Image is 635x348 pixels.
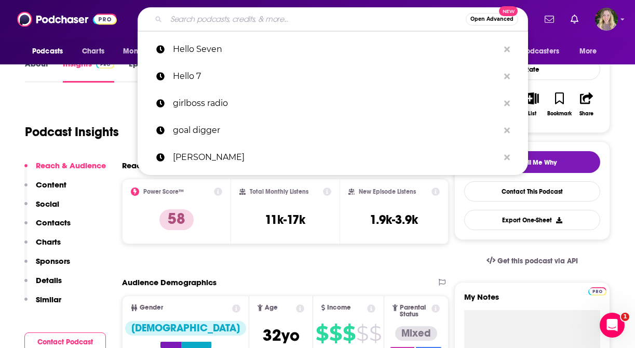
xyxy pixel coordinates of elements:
[595,8,618,31] span: Logged in as lauren19365
[24,256,70,275] button: Sponsors
[143,188,184,195] h2: Power Score™
[499,6,518,16] span: New
[588,287,606,296] img: Podchaser Pro
[509,44,559,59] span: For Podcasters
[359,188,416,195] h2: New Episode Listens
[122,160,146,170] h2: Reach
[369,325,381,342] span: $
[464,292,600,310] label: My Notes
[24,180,66,199] button: Content
[579,111,593,117] div: Share
[579,44,597,59] span: More
[173,36,499,63] p: Hello Seven
[25,59,48,83] a: About
[521,158,557,167] span: Tell Me Why
[17,9,117,29] img: Podchaser - Follow, Share and Rate Podcasts
[125,321,246,336] div: [DEMOGRAPHIC_DATA]
[519,86,546,123] button: List
[36,160,106,170] p: Reach & Audience
[24,199,59,218] button: Social
[466,13,518,25] button: Open AdvancedNew
[464,181,600,202] a: Contact This Podcast
[63,59,114,83] a: InsightsPodchaser Pro
[24,275,62,295] button: Details
[497,257,578,265] span: Get this podcast via API
[32,44,63,59] span: Podcasts
[36,237,61,247] p: Charts
[24,160,106,180] button: Reach & Audience
[265,212,305,227] h3: 11k-17k
[316,325,328,342] span: $
[588,286,606,296] a: Pro website
[138,7,528,31] div: Search podcasts, credits, & more...
[36,275,62,285] p: Details
[138,63,528,90] a: Hello 7
[470,17,514,22] span: Open Advanced
[129,59,181,83] a: Episodes240
[173,90,499,117] p: girlboss radio
[566,10,583,28] a: Show notifications dropdown
[75,42,111,61] a: Charts
[370,212,418,227] h3: 1.9k-3.9k
[595,8,618,31] button: Show profile menu
[24,237,61,256] button: Charts
[24,295,61,314] button: Similar
[173,63,499,90] p: Hello 7
[140,304,163,311] span: Gender
[546,86,573,123] button: Bookmark
[25,42,76,61] button: open menu
[263,325,300,345] span: 32 yo
[464,210,600,230] button: Export One-Sheet
[82,44,104,59] span: Charts
[173,117,499,144] p: goal digger
[573,86,600,123] button: Share
[478,248,586,274] a: Get this podcast via API
[503,42,574,61] button: open menu
[138,36,528,63] a: Hello Seven
[138,90,528,117] a: girlboss radio
[116,42,173,61] button: open menu
[122,277,217,287] h2: Audience Demographics
[327,304,351,311] span: Income
[138,117,528,144] a: goal digger
[159,209,194,230] p: 58
[572,42,610,61] button: open menu
[547,111,572,117] div: Bookmark
[96,60,114,69] img: Podchaser Pro
[36,295,61,304] p: Similar
[36,256,70,266] p: Sponsors
[395,326,437,341] div: Mixed
[166,11,466,28] input: Search podcasts, credits, & more...
[329,325,342,342] span: $
[123,44,160,59] span: Monitoring
[265,304,278,311] span: Age
[595,8,618,31] img: User Profile
[173,144,499,171] p: Molly O’Shea
[36,180,66,190] p: Content
[621,313,629,321] span: 1
[250,188,308,195] h2: Total Monthly Listens
[343,325,355,342] span: $
[528,111,536,117] div: List
[138,144,528,171] a: [PERSON_NAME]
[356,325,368,342] span: $
[25,124,119,140] h1: Podcast Insights
[36,218,71,227] p: Contacts
[24,218,71,237] button: Contacts
[464,59,600,80] div: Rate
[36,199,59,209] p: Social
[400,304,429,318] span: Parental Status
[464,151,600,173] button: tell me why sparkleTell Me Why
[600,313,625,338] iframe: Intercom live chat
[541,10,558,28] a: Show notifications dropdown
